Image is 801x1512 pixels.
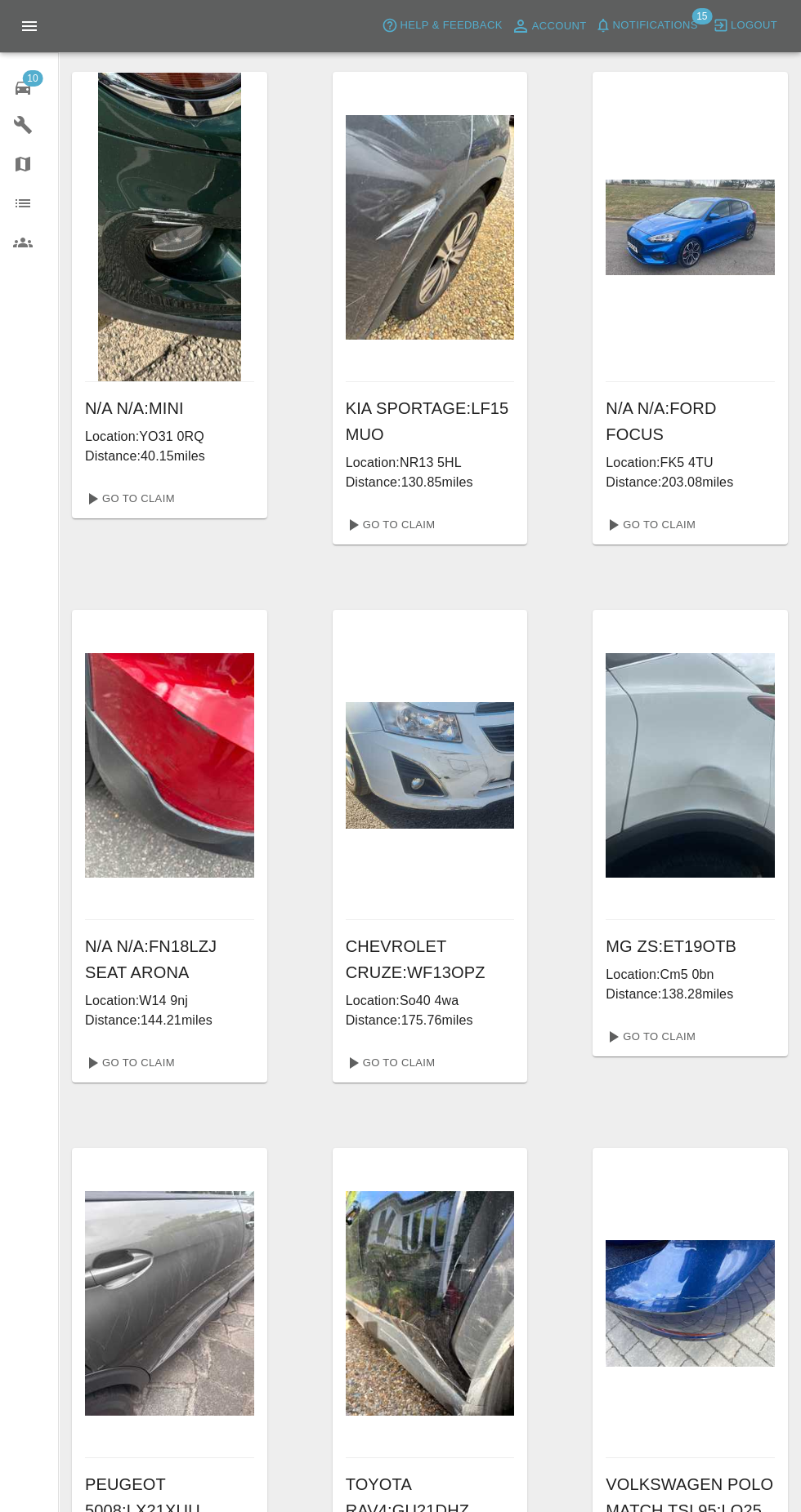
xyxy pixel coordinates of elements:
[339,512,440,538] a: Go To Claim
[10,7,49,46] button: Open drawer
[85,447,254,466] p: Distance: 40.15 miles
[85,395,254,421] h6: N/A N/A : MINI
[691,8,712,24] span: 15
[606,985,775,1004] p: Distance: 138.28 miles
[599,1024,700,1050] a: Go To Claim
[346,473,515,492] p: Distance: 130.85 miles
[85,933,254,985] h6: N/A N/A : FN18LZJ SEAT ARONA
[606,473,775,492] p: Distance: 203.08 miles
[606,933,775,959] h6: MG ZS : ET19OTB
[606,453,775,473] p: Location: FK5 4TU
[85,991,254,1011] p: Location: W14 9nj
[532,17,587,36] span: Account
[400,16,502,35] span: Help & Feedback
[346,1011,515,1030] p: Distance: 175.76 miles
[378,13,506,38] button: Help & Feedback
[606,395,775,447] h6: N/A N/A : FORD FOCUS
[78,1050,179,1076] a: Go To Claim
[731,16,777,35] span: Logout
[346,453,515,473] p: Location: NR13 5HL
[591,13,702,38] button: Notifications
[85,1011,254,1030] p: Distance: 144.21 miles
[507,13,591,39] a: Account
[22,70,43,87] span: 10
[339,1050,440,1076] a: Go To Claim
[78,486,179,512] a: Go To Claim
[606,965,775,985] p: Location: Cm5 0bn
[346,933,515,985] h6: CHEVROLET CRUZE : WF13OPZ
[613,16,698,35] span: Notifications
[709,13,781,38] button: Logout
[85,427,254,447] p: Location: YO31 0RQ
[346,991,515,1011] p: Location: So40 4wa
[599,512,700,538] a: Go To Claim
[346,395,515,447] h6: KIA SPORTAGE : LF15 MUO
